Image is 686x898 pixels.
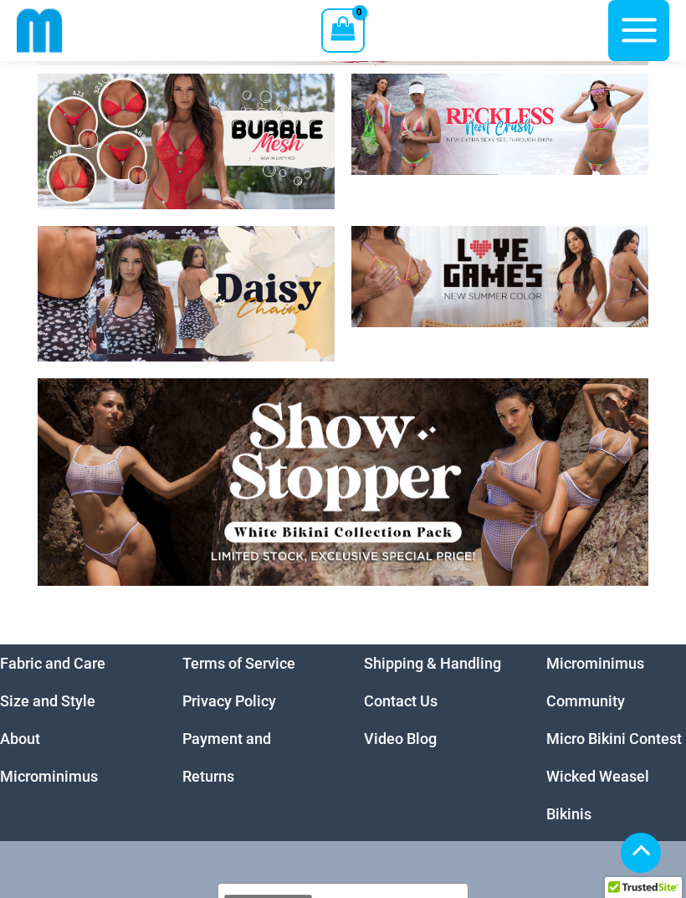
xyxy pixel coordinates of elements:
[38,378,648,586] img: Show Stopper
[38,74,335,209] img: Bubble Mesh
[364,654,501,672] a: Shipping & Handling
[182,644,323,795] nav: Menu
[182,644,323,795] aside: Footer Widget 2
[17,8,63,54] img: cropped mm emblem
[364,644,504,757] aside: Footer Widget 3
[546,654,644,710] a: Microminimus Community
[364,692,438,710] a: Contact Us
[321,8,364,52] a: View Shopping Cart, empty
[351,74,648,175] img: Reckless
[182,730,271,785] a: Payment and Returns
[351,226,648,326] img: Love Games
[182,692,276,710] a: Privacy Policy
[546,730,682,747] a: Micro Bikini Contest
[182,654,295,672] a: Terms of Service
[364,644,504,757] nav: Menu
[546,767,649,823] a: Wicked Weasel Bikinis
[364,730,437,747] a: Video Blog
[38,226,335,362] img: Daisy Chain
